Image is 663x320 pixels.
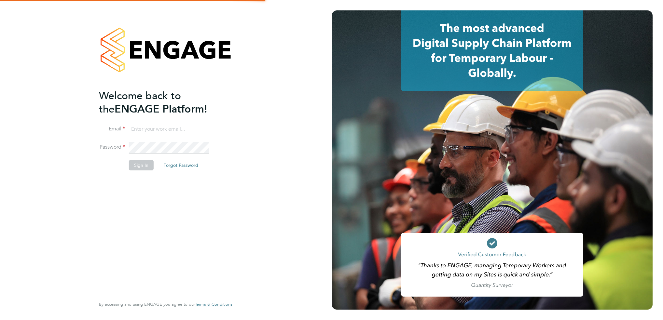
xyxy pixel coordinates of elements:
[99,144,125,151] label: Password
[99,89,181,115] span: Welcome back to the
[129,160,154,170] button: Sign In
[99,126,125,132] label: Email
[99,301,232,307] span: By accessing and using ENGAGE you agree to our
[195,302,232,307] a: Terms & Conditions
[158,160,203,170] button: Forgot Password
[129,124,209,135] input: Enter your work email...
[99,89,226,116] h2: ENGAGE Platform!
